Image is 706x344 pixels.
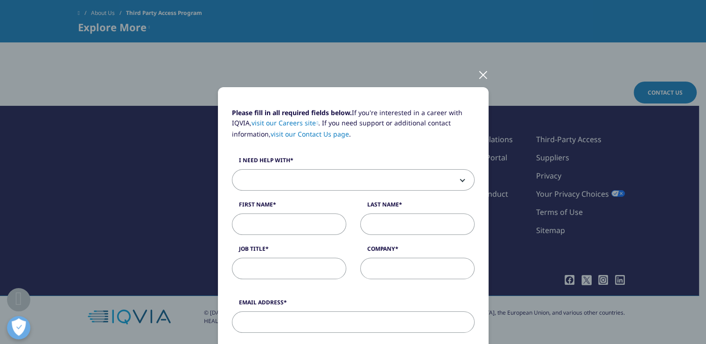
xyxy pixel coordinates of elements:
label: Job Title [232,245,346,258]
a: visit our Careers site [252,118,319,127]
a: visit our Contact Us page [271,130,349,138]
strong: Please fill in all required fields below. [232,108,352,117]
label: Last Name [360,200,475,213]
p: If you're interested in a career with IQVIA, . If you need support or additional contact informat... [232,108,475,146]
label: I need help with [232,156,475,169]
button: Apri preferenze [7,316,30,339]
label: Email Address [232,298,475,311]
label: First Name [232,200,346,213]
label: Company [360,245,475,258]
